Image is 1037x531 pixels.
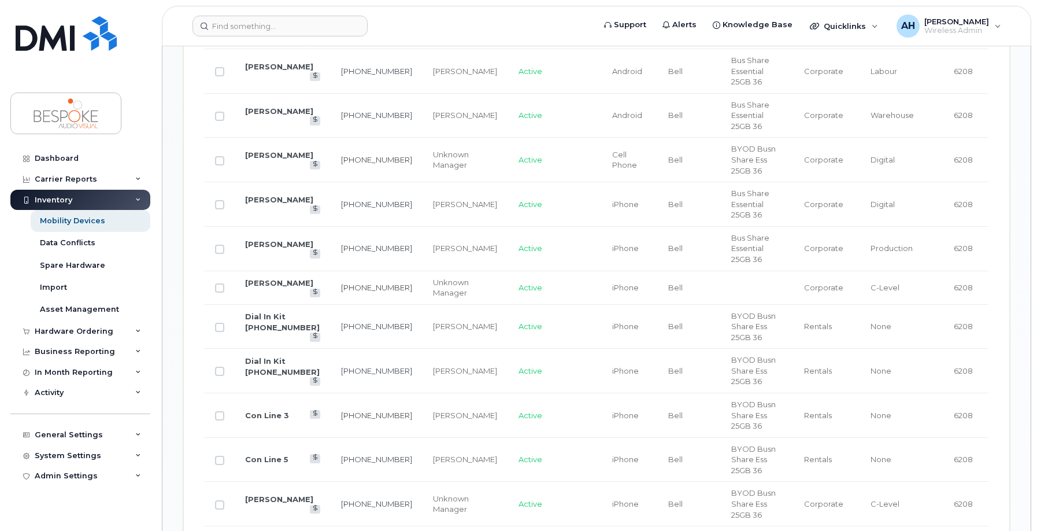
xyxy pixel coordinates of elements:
[518,499,542,508] span: Active
[612,499,639,508] span: iPhone
[804,455,832,464] span: Rentals
[668,200,683,209] span: Bell
[518,200,542,209] span: Active
[668,455,683,464] span: Bell
[245,495,313,504] a: [PERSON_NAME]
[871,322,891,331] span: None
[871,155,895,164] span: Digital
[804,411,832,420] span: Rentals
[731,233,769,264] span: Bus Share Essential 25GB 36
[245,106,313,116] a: [PERSON_NAME]
[954,244,973,253] span: 6208
[731,355,776,386] span: BYOD Busn Share Ess 25GB 36
[310,72,321,81] a: View Last Bill
[612,455,639,464] span: iPhone
[668,499,683,508] span: Bell
[310,249,321,258] a: View Last Bill
[824,21,866,31] span: Quicklinks
[668,322,683,331] span: Bell
[871,67,897,76] span: Labour
[804,366,832,375] span: Rentals
[341,499,412,508] a: [PHONE_NUMBER]
[901,19,915,33] span: AH
[245,312,320,332] a: Dial In Kit [PHONE_NUMBER]
[668,155,683,164] span: Bell
[433,110,497,121] div: [PERSON_NAME]
[871,366,891,375] span: None
[668,411,683,420] span: Bell
[672,19,697,31] span: Alerts
[612,411,639,420] span: iPhone
[871,110,914,120] span: Warehouse
[804,200,843,209] span: Corporate
[954,110,973,120] span: 6208
[871,200,895,209] span: Digital
[518,155,542,164] span: Active
[245,278,313,287] a: [PERSON_NAME]
[871,283,899,292] span: C-Level
[612,110,642,120] span: Android
[310,116,321,125] a: View Last Bill
[518,283,542,292] span: Active
[804,110,843,120] span: Corporate
[310,505,321,514] a: View Last Bill
[310,333,321,341] a: View Last Bill
[433,66,497,77] div: [PERSON_NAME]
[731,56,769,86] span: Bus Share Essential 25GB 36
[341,455,412,464] a: [PHONE_NUMBER]
[888,14,1009,38] div: Andrew Hallam
[310,205,321,214] a: View Last Bill
[612,244,639,253] span: iPhone
[518,110,542,120] span: Active
[731,444,776,475] span: BYOD Busn Share Ess 25GB 36
[341,411,412,420] a: [PHONE_NUMBER]
[731,311,776,342] span: BYOD Busn Share Ess 25GB 36
[954,283,973,292] span: 6208
[871,499,899,508] span: C-Level
[612,366,639,375] span: iPhone
[245,62,313,71] a: [PERSON_NAME]
[341,366,412,375] a: [PHONE_NUMBER]
[954,455,973,464] span: 6208
[433,199,497,210] div: [PERSON_NAME]
[804,155,843,164] span: Corporate
[341,155,412,164] a: [PHONE_NUMBER]
[954,322,973,331] span: 6208
[731,189,769,219] span: Bus Share Essential 25GB 36
[192,16,368,36] input: Find something...
[612,150,637,170] span: Cell Phone
[612,67,642,76] span: Android
[614,19,646,31] span: Support
[731,488,776,519] span: BYOD Busn Share Ess 25GB 36
[612,200,639,209] span: iPhone
[668,67,683,76] span: Bell
[433,321,497,332] div: [PERSON_NAME]
[668,283,683,292] span: Bell
[668,244,683,253] span: Bell
[804,67,843,76] span: Corporate
[245,455,288,464] a: Con Line 5
[802,14,886,38] div: Quicklinks
[804,322,832,331] span: Rentals
[612,283,639,292] span: iPhone
[433,277,497,298] div: Unknown Manager
[924,26,989,35] span: Wireless Admin
[433,493,497,515] div: Unknown Manager
[668,110,683,120] span: Bell
[612,322,639,331] span: iPhone
[954,200,973,209] span: 6208
[731,100,769,131] span: Bus Share Essential 25GB 36
[954,366,973,375] span: 6208
[871,244,913,253] span: Production
[245,195,313,204] a: [PERSON_NAME]
[596,13,654,36] a: Support
[871,411,891,420] span: None
[654,13,705,36] a: Alerts
[804,499,843,508] span: Corporate
[723,19,792,31] span: Knowledge Base
[705,13,801,36] a: Knowledge Base
[310,289,321,297] a: View Last Bill
[310,377,321,386] a: View Last Bill
[954,67,973,76] span: 6208
[341,283,412,292] a: [PHONE_NUMBER]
